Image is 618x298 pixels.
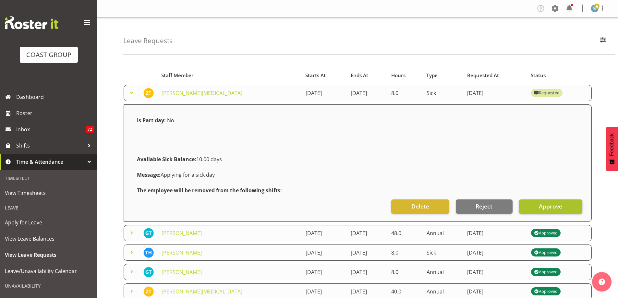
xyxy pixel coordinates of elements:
a: View Leave Requests [2,247,96,263]
a: [PERSON_NAME] [162,268,202,276]
img: gwen-johnston1149.jpg [591,5,599,12]
td: [DATE] [347,244,387,261]
button: Feedback - Show survey [606,127,618,171]
button: Approve [519,199,582,214]
button: Delete [391,199,449,214]
td: 48.0 [387,225,423,241]
a: [PERSON_NAME] [162,249,202,256]
td: Sick [423,244,463,261]
img: geoffrey-te-whetu9922.jpg [143,267,154,277]
td: Annual [423,225,463,241]
td: [DATE] [463,264,527,280]
td: [DATE] [463,225,527,241]
span: View Timesheets [5,188,92,198]
span: 72 [86,126,94,133]
td: Sick [423,85,463,101]
div: 10.00 days [133,151,582,167]
span: Feedback [609,133,615,156]
a: [PERSON_NAME][MEDICAL_DATA] [162,288,242,295]
strong: Available Sick Balance: [137,156,196,163]
td: Annual [423,264,463,280]
td: [DATE] [302,244,347,261]
td: 8.0 [387,85,423,101]
div: Leave [2,201,96,214]
td: [DATE] [347,264,387,280]
td: [DATE] [347,85,387,101]
img: tamahou-hillman9929.jpg [143,247,154,258]
span: Approve [539,202,562,210]
a: View Leave Balances [2,231,96,247]
td: 8.0 [387,264,423,280]
div: Approved [534,229,557,237]
span: Staff Member [161,72,194,79]
span: Reject [476,202,492,210]
span: No [167,117,174,124]
td: 8.0 [387,244,423,261]
div: Requested [534,89,559,97]
span: View Leave Balances [5,234,92,244]
div: Unavailability [2,279,96,292]
div: Approved [534,268,557,276]
a: View Timesheets [2,185,96,201]
span: Leave/Unavailability Calendar [5,266,92,276]
span: Starts At [305,72,326,79]
a: [PERSON_NAME][MEDICAL_DATA] [162,89,242,97]
div: COAST GROUP [26,50,71,60]
span: Delete [411,202,429,210]
img: zachary-thrush9995.jpg [143,286,154,297]
span: Roster [16,108,94,118]
span: View Leave Requests [5,250,92,260]
img: help-xxl-2.png [599,279,605,285]
span: Inbox [16,125,86,134]
td: [DATE] [463,85,527,101]
img: geoffrey-te-whetu9922.jpg [143,228,154,238]
div: Applying for a sick day [133,167,582,183]
img: Rosterit website logo [5,16,58,29]
span: Requested At [467,72,499,79]
button: Filter Employees [596,34,610,48]
td: [DATE] [302,264,347,280]
a: Apply for Leave [2,214,96,231]
span: Time & Attendance [16,157,84,167]
span: Type [426,72,438,79]
strong: Is Part day: [137,117,166,124]
td: [DATE] [302,85,347,101]
strong: Message: [137,171,161,178]
strong: The employee will be removed from the following shifts: [137,187,282,194]
a: [PERSON_NAME] [162,230,202,237]
td: [DATE] [347,225,387,241]
button: Reject [456,199,513,214]
span: Status [531,72,546,79]
td: [DATE] [302,225,347,241]
img: zachary-thrush9995.jpg [143,88,154,98]
span: Shifts [16,141,84,150]
span: Dashboard [16,92,94,102]
a: Leave/Unavailability Calendar [2,263,96,279]
span: Hours [391,72,406,79]
div: Approved [534,288,557,295]
span: Apply for Leave [5,218,92,227]
div: Timesheet [2,172,96,185]
h4: Leave Requests [123,37,173,44]
span: Ends At [351,72,368,79]
div: Approved [534,249,557,256]
td: [DATE] [463,244,527,261]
